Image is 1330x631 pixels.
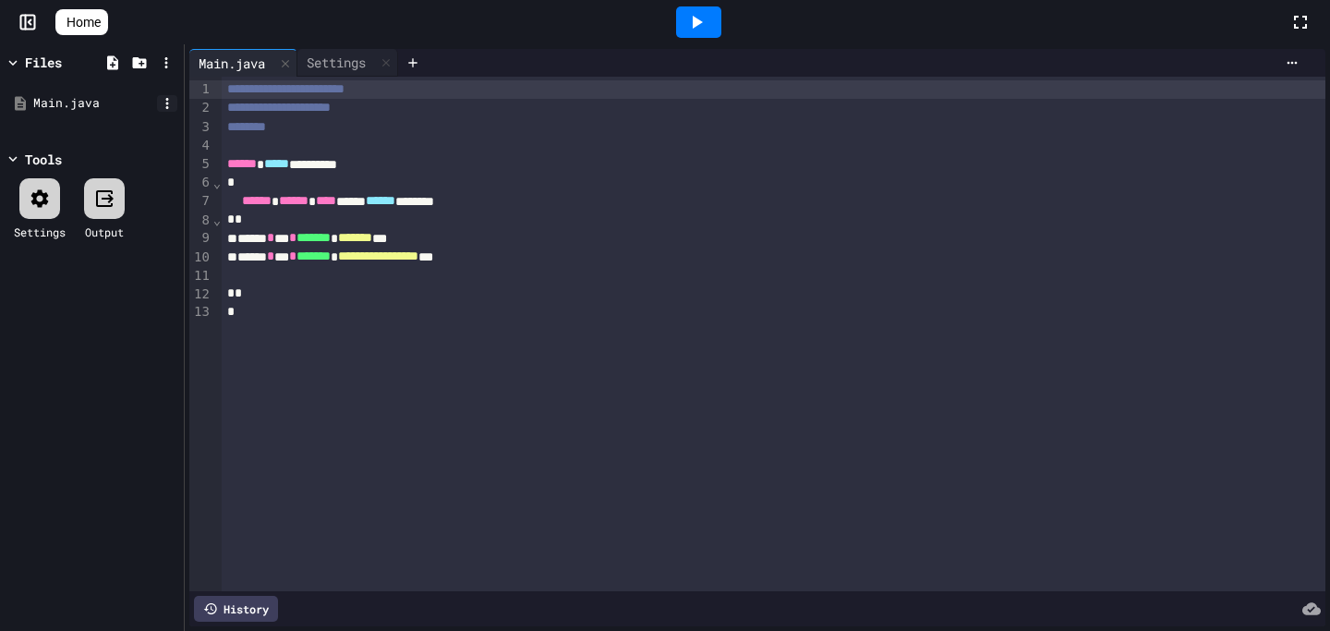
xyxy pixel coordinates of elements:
[66,13,101,31] span: Home
[14,224,66,240] div: Settings
[189,303,212,322] div: 13
[212,212,222,227] span: Fold line
[189,80,212,99] div: 1
[297,53,375,72] div: Settings
[189,267,212,285] div: 11
[25,150,62,169] div: Tools
[189,192,212,211] div: 7
[85,224,124,240] div: Output
[189,285,212,304] div: 12
[189,174,212,192] div: 6
[25,53,62,72] div: Files
[55,9,108,35] a: Home
[189,118,212,137] div: 3
[189,137,212,155] div: 4
[189,212,212,230] div: 8
[189,155,212,174] div: 5
[194,596,278,622] div: History
[189,49,297,77] div: Main.java
[297,49,398,77] div: Settings
[212,176,222,190] span: Fold line
[189,54,274,73] div: Main.java
[189,249,212,267] div: 10
[189,229,212,248] div: 9
[33,94,157,113] div: Main.java
[189,99,212,117] div: 2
